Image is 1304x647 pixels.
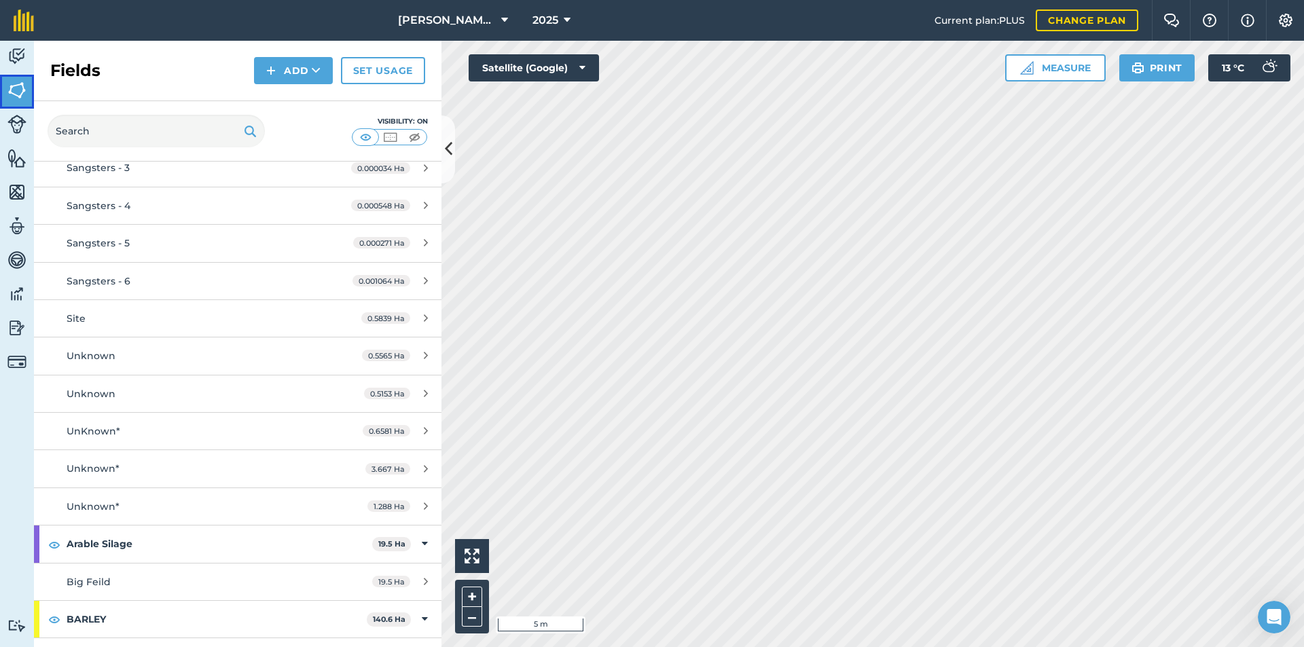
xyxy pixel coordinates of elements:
[465,549,479,563] img: Four arrows, one pointing top left, one top right, one bottom right and the last bottom left
[67,200,130,212] span: Sangsters - 4
[223,506,243,534] span: 😐
[259,506,278,534] span: 😃
[244,123,257,139] img: svg+xml;base64,PHN2ZyB4bWxucz0iaHR0cDovL3d3dy53My5vcmcvMjAwMC9zdmciIHdpZHRoPSIxOSIgaGVpZ2h0PSIyNC...
[7,148,26,168] img: svg+xml;base64,PHN2ZyB4bWxucz0iaHR0cDovL3d3dy53My5vcmcvMjAwMC9zdmciIHdpZHRoPSI1NiIgaGVpZ2h0PSI2MC...
[48,115,265,147] input: Search
[216,506,251,534] span: neutral face reaction
[1258,601,1290,633] iframe: Intercom live chat
[357,130,374,144] img: svg+xml;base64,PHN2ZyB4bWxucz0iaHR0cDovL3d3dy53My5vcmcvMjAwMC9zdmciIHdpZHRoPSI1MCIgaGVpZ2h0PSI0MC...
[7,46,26,67] img: svg+xml;base64,PD94bWwgdmVyc2lvbj0iMS4wIiBlbmNvZGluZz0idXRmLTgiPz4KPCEtLSBHZW5lcmF0b3I6IEFkb2JlIE...
[364,388,410,399] span: 0.5153 Ha
[67,525,372,562] strong: Arable Silage
[67,275,130,287] span: Sangsters - 6
[67,576,111,588] span: Big Feild
[341,57,425,84] a: Set usage
[34,337,441,374] a: Unknown0.5565 Ha
[34,263,441,299] a: Sangsters - 60.001064 Ha
[14,10,34,31] img: fieldmargin Logo
[50,60,101,81] h2: Fields
[9,5,35,31] button: go back
[16,493,451,508] div: Did this answer your question?
[34,525,441,562] div: Arable Silage19.5 Ha
[34,187,441,224] a: Sangsters - 40.000548 Ha
[67,237,130,249] span: Sangsters - 5
[7,115,26,134] img: svg+xml;base64,PD94bWwgdmVyc2lvbj0iMS4wIiBlbmNvZGluZz0idXRmLTgiPz4KPCEtLSBHZW5lcmF0b3I6IEFkb2JlIE...
[352,116,428,127] div: Visibility: On
[1222,54,1244,81] span: 13 ° C
[363,425,410,437] span: 0.6581 Ha
[462,607,482,627] button: –
[7,318,26,338] img: svg+xml;base64,PD94bWwgdmVyc2lvbj0iMS4wIiBlbmNvZGluZz0idXRmLTgiPz4KPCEtLSBHZW5lcmF0b3I6IEFkb2JlIE...
[434,5,458,30] div: Close
[7,619,26,632] img: svg+xml;base64,PD94bWwgdmVyc2lvbj0iMS4wIiBlbmNvZGluZz0idXRmLTgiPz4KPCEtLSBHZW5lcmF0b3I6IEFkb2JlIE...
[351,162,410,174] span: 0.000034 Ha
[1119,54,1195,81] button: Print
[7,284,26,304] img: svg+xml;base64,PD94bWwgdmVyc2lvbj0iMS4wIiBlbmNvZGluZz0idXRmLTgiPz4KPCEtLSBHZW5lcmF0b3I6IEFkb2JlIE...
[1036,10,1138,31] a: Change plan
[408,5,434,31] button: Collapse window
[365,463,410,475] span: 3.667 Ha
[67,462,120,475] span: Unknown*
[7,352,26,371] img: svg+xml;base64,PD94bWwgdmVyc2lvbj0iMS4wIiBlbmNvZGluZz0idXRmLTgiPz4KPCEtLSBHZW5lcmF0b3I6IEFkb2JlIE...
[48,611,60,627] img: svg+xml;base64,PHN2ZyB4bWxucz0iaHR0cDovL3d3dy53My5vcmcvMjAwMC9zdmciIHdpZHRoPSIxOCIgaGVpZ2h0PSIyNC...
[1208,54,1290,81] button: 13 °C
[382,130,399,144] img: svg+xml;base64,PHN2ZyB4bWxucz0iaHR0cDovL3d3dy53My5vcmcvMjAwMC9zdmciIHdpZHRoPSI1MCIgaGVpZ2h0PSI0MC...
[351,200,410,211] span: 0.000548 Ha
[1005,54,1106,81] button: Measure
[67,312,86,325] span: Site
[67,425,120,437] span: UnKnown*
[67,601,367,637] strong: BARLEY
[34,488,441,525] a: Unknown*1.288 Ha
[7,182,26,202] img: svg+xml;base64,PHN2ZyB4bWxucz0iaHR0cDovL3d3dy53My5vcmcvMjAwMC9zdmciIHdpZHRoPSI1NiIgaGVpZ2h0PSI2MC...
[7,216,26,236] img: svg+xml;base64,PD94bWwgdmVyc2lvbj0iMS4wIiBlbmNvZGluZz0idXRmLTgiPz4KPCEtLSBHZW5lcmF0b3I6IEFkb2JlIE...
[67,500,120,513] span: Unknown*
[1241,12,1254,29] img: svg+xml;base64,PHN2ZyB4bWxucz0iaHR0cDovL3d3dy53My5vcmcvMjAwMC9zdmciIHdpZHRoPSIxNyIgaGVpZ2h0PSIxNy...
[532,12,558,29] span: 2025
[34,450,441,487] a: Unknown*3.667 Ha
[378,539,405,549] strong: 19.5 Ha
[1201,14,1218,27] img: A question mark icon
[362,350,410,361] span: 0.5565 Ha
[181,506,216,534] span: disappointed reaction
[34,563,441,600] a: Big Feild19.5 Ha
[251,506,287,534] span: smiley reaction
[469,54,599,81] button: Satellite (Google)
[34,149,441,186] a: Sangsters - 30.000034 Ha
[1255,54,1282,81] img: svg+xml;base64,PD94bWwgdmVyc2lvbj0iMS4wIiBlbmNvZGluZz0idXRmLTgiPz4KPCEtLSBHZW5lcmF0b3I6IEFkb2JlIE...
[352,275,410,286] span: 0.001064 Ha
[372,576,410,587] span: 19.5 Ha
[462,587,482,607] button: +
[1131,60,1144,76] img: svg+xml;base64,PHN2ZyB4bWxucz0iaHR0cDovL3d3dy53My5vcmcvMjAwMC9zdmciIHdpZHRoPSIxOSIgaGVpZ2h0PSIyNC...
[367,500,410,512] span: 1.288 Ha
[361,312,410,324] span: 0.5839 Ha
[48,536,60,553] img: svg+xml;base64,PHN2ZyB4bWxucz0iaHR0cDovL3d3dy53My5vcmcvMjAwMC9zdmciIHdpZHRoPSIxOCIgaGVpZ2h0PSIyNC...
[67,350,115,362] span: Unknown
[179,551,288,561] a: Open in help center
[7,80,26,100] img: svg+xml;base64,PHN2ZyB4bWxucz0iaHR0cDovL3d3dy53My5vcmcvMjAwMC9zdmciIHdpZHRoPSI1NiIgaGVpZ2h0PSI2MC...
[406,130,423,144] img: svg+xml;base64,PHN2ZyB4bWxucz0iaHR0cDovL3d3dy53My5vcmcvMjAwMC9zdmciIHdpZHRoPSI1MCIgaGVpZ2h0PSI0MC...
[34,225,441,261] a: Sangsters - 50.000271 Ha
[1278,14,1294,27] img: A cog icon
[373,614,405,624] strong: 140.6 Ha
[398,12,496,29] span: [PERSON_NAME] Farm
[266,62,276,79] img: svg+xml;base64,PHN2ZyB4bWxucz0iaHR0cDovL3d3dy53My5vcmcvMjAwMC9zdmciIHdpZHRoPSIxNCIgaGVpZ2h0PSIyNC...
[67,162,130,174] span: Sangsters - 3
[1020,61,1034,75] img: Ruler icon
[67,388,115,400] span: Unknown
[254,57,333,84] button: Add
[34,375,441,412] a: Unknown0.5153 Ha
[1163,14,1180,27] img: Two speech bubbles overlapping with the left bubble in the forefront
[34,413,441,449] a: UnKnown*0.6581 Ha
[7,250,26,270] img: svg+xml;base64,PD94bWwgdmVyc2lvbj0iMS4wIiBlbmNvZGluZz0idXRmLTgiPz4KPCEtLSBHZW5lcmF0b3I6IEFkb2JlIE...
[34,300,441,337] a: Site0.5839 Ha
[34,601,441,637] div: BARLEY140.6 Ha
[188,506,208,534] span: 😞
[353,237,410,248] span: 0.000271 Ha
[935,13,1025,28] span: Current plan : PLUS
